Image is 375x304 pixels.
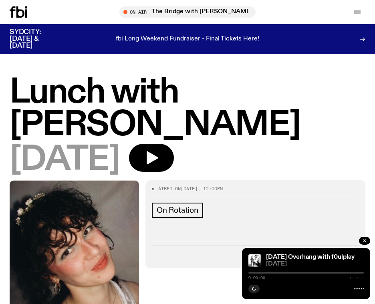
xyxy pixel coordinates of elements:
h3: SYDCITY: [DATE] & [DATE] [10,29,61,49]
span: [DATE] [266,261,364,267]
span: On Rotation [157,206,198,215]
span: Aired on [158,185,181,192]
span: 0:00:00 [248,276,265,280]
span: , 12:00pm [198,185,223,192]
a: [DATE] Overhang with f0ulplay [266,254,355,260]
a: On Rotation [152,203,203,218]
h1: Lunch with [PERSON_NAME] [10,77,365,141]
button: On AirThe Bridge with [PERSON_NAME] [119,6,256,18]
span: -:--:-- [347,276,364,280]
span: [DATE] [10,144,119,176]
p: fbi Long Weekend Fundraiser - Final Tickets Here! [116,36,259,43]
span: [DATE] [181,185,198,192]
